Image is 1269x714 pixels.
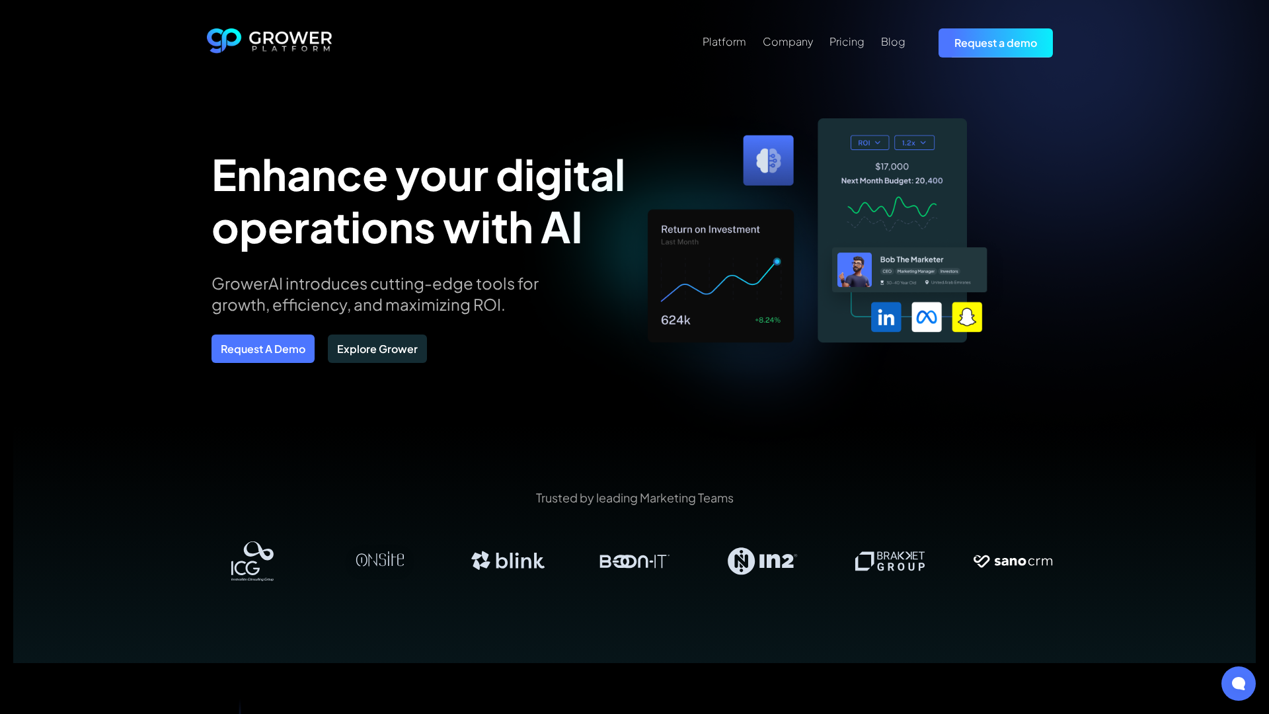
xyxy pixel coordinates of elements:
[829,34,865,50] a: Pricing
[829,35,865,48] div: Pricing
[939,28,1053,57] a: Request a demo
[328,335,427,363] a: Explore Grower
[763,35,813,48] div: Company
[881,34,905,50] a: Blog
[703,34,746,50] a: Platform
[211,148,720,253] h1: Enhance your digital operations with AI
[703,35,746,48] div: Platform
[211,335,315,363] a: Request A Demo
[881,35,905,48] div: Blog
[207,28,332,58] a: home
[211,272,551,315] p: GrowerAI introduces cutting-edge tools for growth, efficiency, and maximizing ROI.
[763,34,813,50] a: Company
[188,489,1081,506] p: Trusted by leading Marketing Teams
